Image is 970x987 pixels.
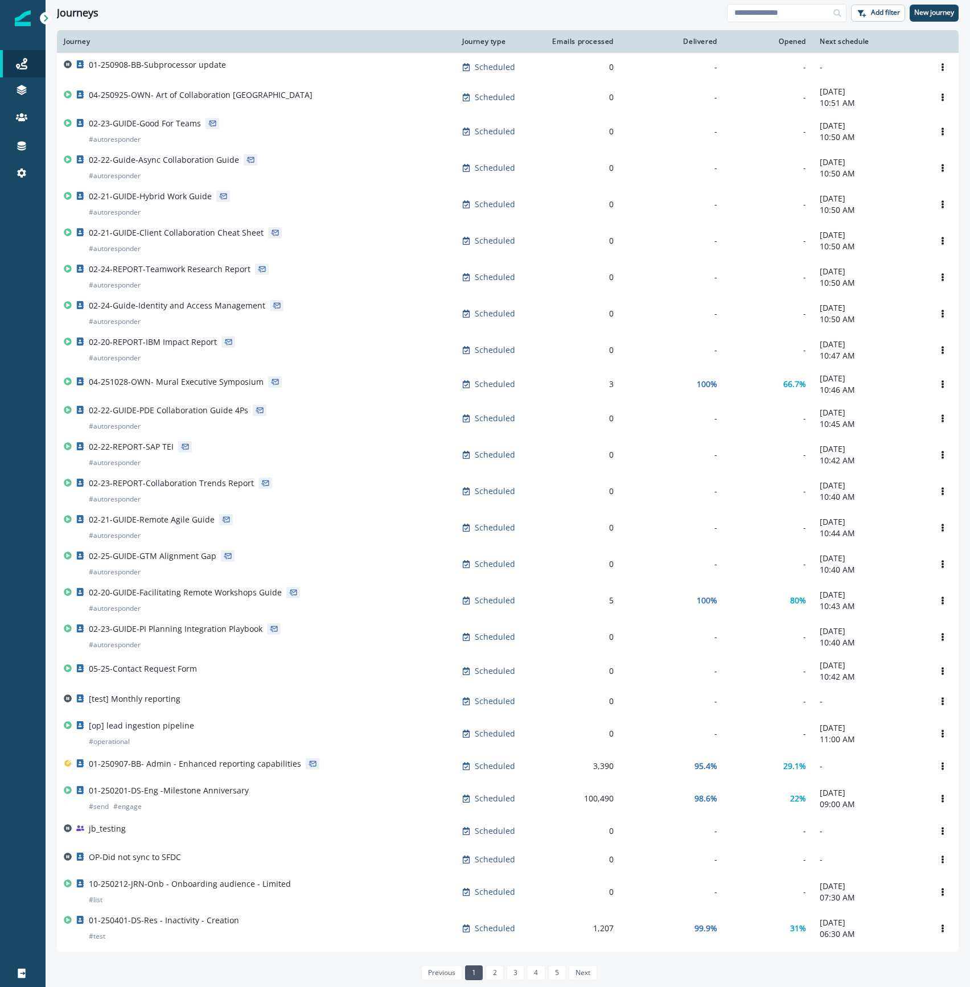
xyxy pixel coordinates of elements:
p: # autoresponder [89,639,141,651]
p: # autoresponder [89,530,141,541]
p: Scheduled [475,449,515,460]
p: 10:47 AM [820,350,920,361]
p: 02-21-GUIDE-Client Collaboration Cheat Sheet [89,227,264,238]
div: 1,207 [548,923,614,934]
button: Options [934,822,952,840]
p: Scheduled [475,886,515,898]
a: 02-21-GUIDE-Hybrid Work Guide#autoresponderScheduled0--[DATE]10:50 AMOptions [57,186,959,223]
p: Scheduled [475,235,515,246]
p: 02-23-REPORT-Collaboration Trends Report [89,478,254,489]
p: New journey [914,9,954,17]
p: 10:46 AM [820,384,920,396]
div: - [627,413,717,424]
div: 0 [548,631,614,643]
a: 02-22-GUIDE-PDE Collaboration Guide 4Ps#autoresponderScheduled0--[DATE]10:45 AMOptions [57,400,959,437]
p: [DATE] [820,302,920,314]
div: Journey [64,37,449,46]
a: [op] lead ingestion pipeline#operationalScheduled0--[DATE]11:00 AMOptions [57,715,959,752]
button: Options [934,446,952,463]
p: 02-21-GUIDE-Remote Agile Guide [89,514,215,525]
a: Page 1 is your current page [465,965,483,980]
div: 3,390 [548,760,614,772]
a: 02-24-REPORT-Teamwork Research Report#autoresponderScheduled0--[DATE]10:50 AMOptions [57,259,959,295]
p: # autoresponder [89,243,141,254]
p: 10-250212-JRN-Onb - Onboarding audience - Limited [89,878,291,890]
p: 10:50 AM [820,241,920,252]
p: 02-24-REPORT-Teamwork Research Report [89,264,250,275]
p: 02-20-REPORT-IBM Impact Report [89,336,217,348]
a: 01-250201-DS-Eng -Milestone Anniversary#send#engageScheduled100,49098.6%22%[DATE]09:00 AMOptions [57,780,959,817]
button: Options [934,159,952,176]
div: 0 [548,696,614,707]
p: [DATE] [820,120,920,131]
div: 0 [548,308,614,319]
div: - [627,272,717,283]
p: [DATE] [820,787,920,799]
button: Options [934,920,952,937]
a: 04-250925-OWN- Art of Collaboration [GEOGRAPHIC_DATA]Scheduled0--[DATE]10:51 AMOptions [57,81,959,113]
p: # autoresponder [89,566,141,578]
button: New journey [910,5,959,22]
p: 22% [790,793,806,804]
button: Options [934,519,952,536]
p: 02-25-GUIDE-GTM Alignment Gap [89,550,216,562]
ul: Pagination [418,965,598,980]
div: - [731,665,806,677]
div: 0 [548,665,614,677]
p: Scheduled [475,631,515,643]
p: 05-25-Contact Request Form [89,663,197,675]
p: 02-24-Guide-Identity and Access Management [89,300,265,311]
p: [DATE] [820,193,920,204]
div: - [731,235,806,246]
a: 10-250212-JRN-Onb - Onboarding audience - Limited#listScheduled0--[DATE]07:30 AMOptions [57,874,959,910]
p: # autoresponder [89,457,141,468]
p: Scheduled [475,61,515,73]
div: - [627,61,717,73]
p: 02-23-GUIDE-PI Planning Integration Playbook [89,623,262,635]
div: - [627,825,717,837]
div: 5 [548,595,614,606]
button: Options [934,556,952,573]
p: # autoresponder [89,421,141,432]
div: - [627,199,717,210]
p: [DATE] [820,266,920,277]
div: - [627,886,717,898]
p: 10:40 AM [820,564,920,575]
p: 10:50 AM [820,131,920,143]
a: 02-22-Guide-Async Collaboration Guide#autoresponderScheduled0--[DATE]10:50 AMOptions [57,150,959,186]
a: jb_testingScheduled0---Options [57,817,959,845]
p: Scheduled [475,199,515,210]
div: 0 [548,522,614,533]
p: Scheduled [475,162,515,174]
p: 100% [697,595,717,606]
div: Delivered [627,37,717,46]
p: 02-22-GUIDE-PDE Collaboration Guide 4Ps [89,405,248,416]
div: - [731,486,806,497]
div: - [731,631,806,643]
p: # autoresponder [89,134,141,145]
button: Options [934,376,952,393]
p: [DATE] [820,660,920,671]
div: Next schedule [820,37,920,46]
p: # autoresponder [89,316,141,327]
a: 02-24-Guide-Identity and Access Management#autoresponderScheduled0--[DATE]10:50 AMOptions [57,295,959,332]
p: - [820,696,920,707]
button: Options [934,232,952,249]
div: - [731,126,806,137]
p: [DATE] [820,626,920,637]
div: - [627,162,717,174]
a: 04-251028-OWN- Mural Executive SymposiumScheduled3100%66.7%[DATE]10:46 AMOptions [57,368,959,400]
a: 02-23-GUIDE-PI Planning Integration Playbook#autoresponderScheduled0--[DATE]10:40 AMOptions [57,619,959,655]
p: [DATE] [820,553,920,564]
div: - [731,344,806,356]
div: 0 [548,162,614,174]
p: 10:40 AM [820,637,920,648]
p: 11:00 AM [820,734,920,745]
div: 0 [548,558,614,570]
p: Scheduled [475,344,515,356]
div: - [731,449,806,460]
div: - [627,728,717,739]
p: 10:50 AM [820,204,920,216]
p: 01-250201-DS-Eng -Milestone Anniversary [89,785,249,796]
p: Scheduled [475,92,515,103]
